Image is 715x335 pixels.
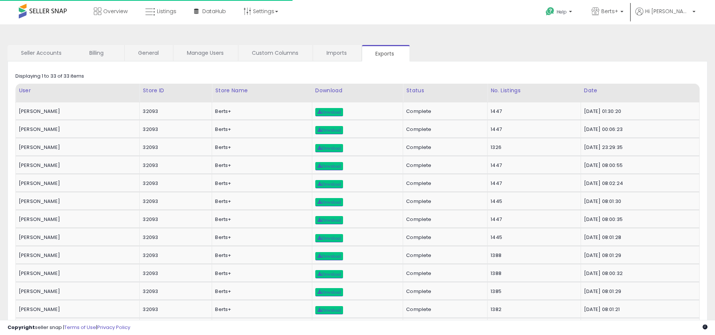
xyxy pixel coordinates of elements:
[315,270,343,278] a: Download
[645,8,690,15] span: Hi [PERSON_NAME]
[406,234,482,241] div: Complete
[215,180,306,187] div: Berts+
[491,180,575,187] div: 1447
[406,270,482,277] div: Complete
[406,180,482,187] div: Complete
[406,144,482,151] div: Complete
[406,162,482,169] div: Complete
[143,270,206,277] div: 32093
[318,146,341,150] span: Download
[76,45,123,61] a: Billing
[584,144,694,151] div: [DATE] 23:29:35
[315,252,343,260] a: Download
[491,216,575,223] div: 1447
[406,126,482,133] div: Complete
[315,180,343,188] a: Download
[491,198,575,205] div: 1445
[406,108,482,115] div: Complete
[635,8,695,24] a: Hi [PERSON_NAME]
[143,144,206,151] div: 32093
[584,306,694,313] div: [DATE] 08:01:21
[215,87,309,95] div: Store Name
[19,87,136,95] div: User
[215,234,306,241] div: Berts+
[143,180,206,187] div: 32093
[491,270,575,277] div: 1388
[19,252,134,259] div: [PERSON_NAME]
[318,128,341,132] span: Download
[19,198,134,205] div: [PERSON_NAME]
[491,306,575,313] div: 1382
[491,108,575,115] div: 1447
[143,108,206,115] div: 32093
[315,306,343,314] a: Download
[238,45,312,61] a: Custom Columns
[491,252,575,259] div: 1388
[19,288,134,295] div: [PERSON_NAME]
[584,126,694,133] div: [DATE] 00:06:23
[491,87,577,95] div: No. Listings
[584,216,694,223] div: [DATE] 08:00:35
[103,8,128,15] span: Overview
[143,234,206,241] div: 32093
[318,200,341,204] span: Download
[313,45,361,61] a: Imports
[318,164,341,168] span: Download
[215,288,306,295] div: Berts+
[584,234,694,241] div: [DATE] 08:01:28
[215,162,306,169] div: Berts+
[315,87,400,95] div: Download
[97,324,130,331] a: Privacy Policy
[143,126,206,133] div: 32093
[215,108,306,115] div: Berts+
[491,234,575,241] div: 1445
[406,288,482,295] div: Complete
[64,324,96,331] a: Terms of Use
[406,252,482,259] div: Complete
[315,126,343,134] a: Download
[584,252,694,259] div: [DATE] 08:01:29
[540,1,580,24] a: Help
[315,234,343,242] a: Download
[8,324,130,331] div: seller snap | |
[318,236,341,240] span: Download
[315,144,343,152] a: Download
[8,45,75,61] a: Seller Accounts
[406,216,482,223] div: Complete
[19,270,134,277] div: [PERSON_NAME]
[406,306,482,313] div: Complete
[315,288,343,296] a: Download
[557,9,567,15] span: Help
[19,180,134,187] div: [PERSON_NAME]
[215,144,306,151] div: Berts+
[584,288,694,295] div: [DATE] 08:01:29
[157,8,176,15] span: Listings
[315,162,343,170] a: Download
[584,180,694,187] div: [DATE] 08:02:24
[125,45,172,61] a: General
[491,126,575,133] div: 1447
[362,45,410,62] a: Exports
[19,144,134,151] div: [PERSON_NAME]
[202,8,226,15] span: DataHub
[545,7,555,16] i: Get Help
[143,288,206,295] div: 32093
[315,198,343,206] a: Download
[315,216,343,224] a: Download
[406,198,482,205] div: Complete
[584,87,696,95] div: Date
[315,108,343,116] a: Download
[19,108,134,115] div: [PERSON_NAME]
[584,108,694,115] div: [DATE] 01:30:20
[318,290,341,294] span: Download
[584,198,694,205] div: [DATE] 08:01:30
[143,216,206,223] div: 32093
[491,162,575,169] div: 1447
[491,144,575,151] div: 1326
[173,45,237,61] a: Manage Users
[318,308,341,312] span: Download
[215,270,306,277] div: Berts+
[8,324,35,331] strong: Copyright
[215,216,306,223] div: Berts+
[215,252,306,259] div: Berts+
